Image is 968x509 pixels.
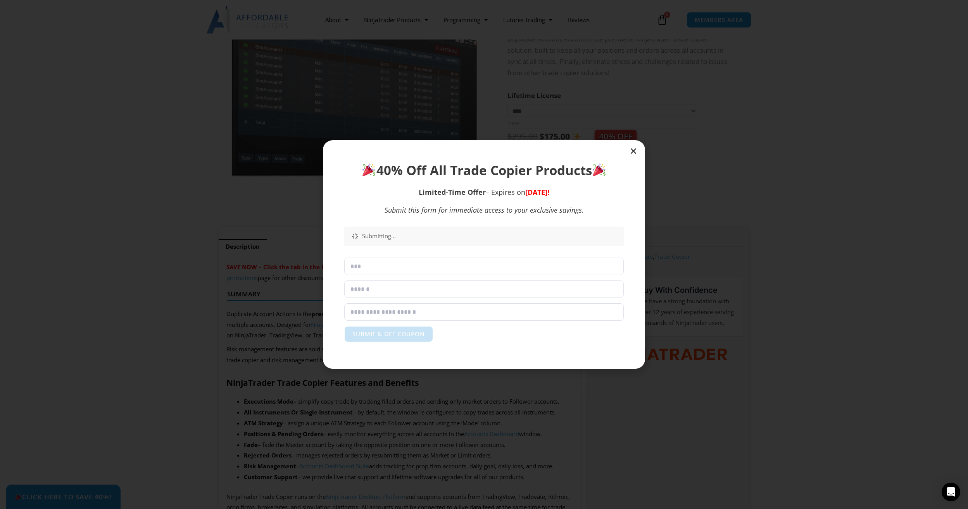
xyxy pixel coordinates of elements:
[344,162,624,179] h1: 40% Off All Trade Copier Products
[593,163,606,176] img: 🎉
[942,483,960,501] div: Open Intercom Messenger
[362,232,616,240] p: Submitting...
[419,187,486,197] strong: Limited-Time Offer
[385,205,584,215] em: Submit this form for immediate access to your exclusive savings.
[630,147,637,155] a: Close
[525,187,549,197] span: [DATE]!
[344,187,624,198] p: – Expires on
[362,163,375,176] img: 🎉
